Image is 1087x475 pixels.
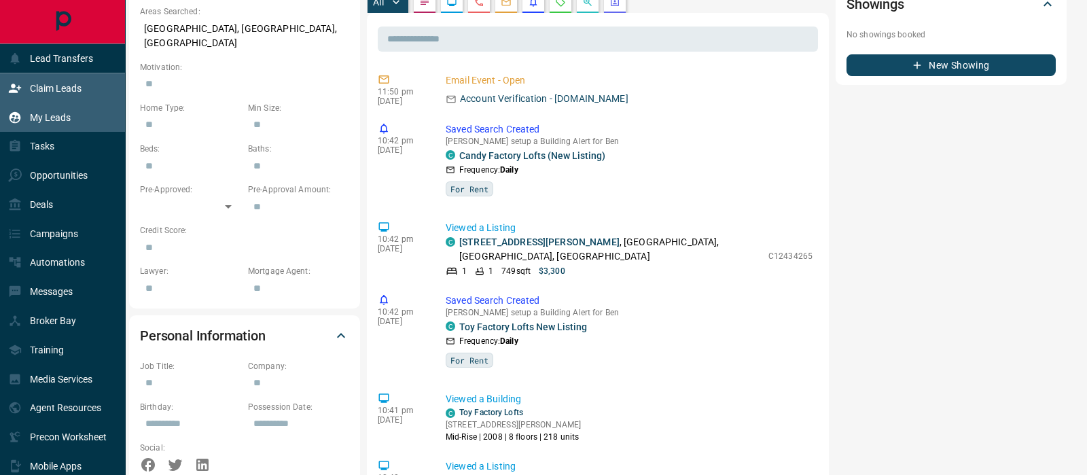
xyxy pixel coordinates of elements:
p: Company: [248,360,349,372]
a: [STREET_ADDRESS][PERSON_NAME] [459,236,620,247]
p: Viewed a Listing [446,221,813,235]
p: Email Event - Open [446,73,813,88]
p: 10:42 pm [378,136,425,145]
p: Account Verification - [DOMAIN_NAME] [460,92,628,106]
p: Viewed a Building [446,392,813,406]
p: Areas Searched: [140,5,349,18]
p: Saved Search Created [446,294,813,308]
div: Personal Information [140,319,349,352]
p: C12434265 [768,250,813,262]
p: 749 sqft [501,265,531,277]
p: Social: [140,442,241,454]
p: Possession Date: [248,401,349,413]
p: , [GEOGRAPHIC_DATA], [GEOGRAPHIC_DATA], [GEOGRAPHIC_DATA] [459,235,762,264]
p: Birthday: [140,401,241,413]
p: 11:50 pm [378,87,425,96]
p: [PERSON_NAME] setup a Building Alert for Ben [446,137,813,146]
p: Home Type: [140,102,241,114]
p: Saved Search Created [446,122,813,137]
a: Toy Factory Lofts [459,408,523,417]
a: Toy Factory Lofts New Listing [459,321,587,332]
p: 10:41 pm [378,406,425,415]
p: [STREET_ADDRESS][PERSON_NAME] [446,419,581,431]
div: condos.ca [446,321,455,331]
p: [PERSON_NAME] setup a Building Alert for Ben [446,308,813,317]
p: $3,300 [539,265,565,277]
div: condos.ca [446,237,455,247]
p: Frequency: [459,164,518,176]
h2: Personal Information [140,325,266,347]
p: 1 [462,265,467,277]
a: Candy Factory Lofts (New Listing) [459,150,605,161]
p: 10:42 pm [378,234,425,244]
p: Pre-Approved: [140,183,241,196]
p: Frequency: [459,335,518,347]
p: Mid-Rise | 2008 | 8 floors | 218 units [446,431,581,443]
span: For Rent [450,182,488,196]
span: For Rent [450,353,488,367]
div: condos.ca [446,408,455,418]
p: [DATE] [378,145,425,155]
p: No showings booked [847,29,1056,41]
p: 10:42 pm [378,307,425,317]
p: [DATE] [378,317,425,326]
strong: Daily [500,336,518,346]
p: 1 [488,265,493,277]
p: Pre-Approval Amount: [248,183,349,196]
p: [GEOGRAPHIC_DATA], [GEOGRAPHIC_DATA], [GEOGRAPHIC_DATA] [140,18,349,54]
p: [DATE] [378,244,425,253]
p: Credit Score: [140,224,349,236]
p: Motivation: [140,61,349,73]
strong: Daily [500,165,518,175]
p: Baths: [248,143,349,155]
p: Lawyer: [140,265,241,277]
p: Min Size: [248,102,349,114]
p: Viewed a Listing [446,459,813,474]
p: Job Title: [140,360,241,372]
button: New Showing [847,54,1056,76]
p: [DATE] [378,415,425,425]
p: Beds: [140,143,241,155]
p: [DATE] [378,96,425,106]
p: Mortgage Agent: [248,265,349,277]
div: condos.ca [446,150,455,160]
